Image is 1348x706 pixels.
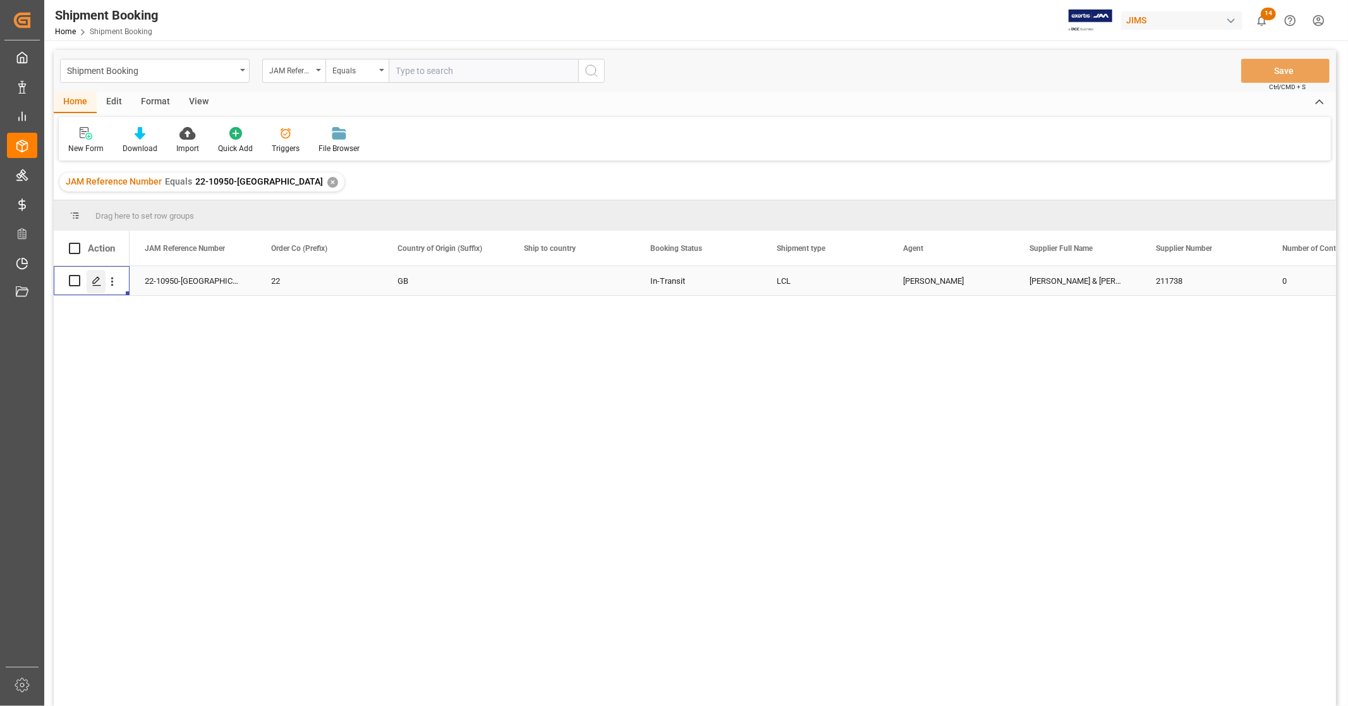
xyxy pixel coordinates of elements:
div: Import [176,143,199,154]
div: JIMS [1121,11,1242,30]
div: ✕ [327,177,338,188]
div: [PERSON_NAME] [903,267,999,296]
div: Action [88,243,115,254]
span: 22-10950-[GEOGRAPHIC_DATA] [195,176,323,186]
div: Shipment Booking [67,62,236,78]
div: New Form [68,143,104,154]
span: JAM Reference Number [145,244,225,253]
div: In-Transit [650,267,746,296]
div: Format [131,92,179,113]
button: open menu [262,59,325,83]
div: View [179,92,218,113]
input: Type to search [389,59,578,83]
div: LCL [777,267,873,296]
button: show 14 new notifications [1248,6,1276,35]
span: Ctrl/CMD + S [1269,82,1306,92]
span: Drag here to set row groups [95,211,194,221]
span: Supplier Full Name [1029,244,1093,253]
img: Exertis%20JAM%20-%20Email%20Logo.jpg_1722504956.jpg [1069,9,1112,32]
div: Edit [97,92,131,113]
div: JAM Reference Number [269,62,312,76]
div: 22-10950-[GEOGRAPHIC_DATA] [130,266,256,295]
div: Press SPACE to select this row. [54,266,130,296]
span: Agent [903,244,923,253]
button: search button [578,59,605,83]
span: JAM Reference Number [66,176,162,186]
div: Home [54,92,97,113]
div: Shipment Booking [55,6,158,25]
div: Equals [332,62,375,76]
div: GB [398,267,494,296]
button: Save [1241,59,1330,83]
span: Supplier Number [1156,244,1212,253]
span: Booking Status [650,244,702,253]
div: File Browser [319,143,360,154]
div: 22 [271,267,367,296]
button: Help Center [1276,6,1304,35]
div: [PERSON_NAME] & [PERSON_NAME] (US funds China)(W/T*)- [1014,266,1141,295]
span: Ship to country [524,244,576,253]
button: open menu [325,59,389,83]
span: Equals [165,176,192,186]
span: 14 [1261,8,1276,20]
span: Shipment type [777,244,825,253]
div: Download [123,143,157,154]
a: Home [55,27,76,36]
div: Quick Add [218,143,253,154]
div: 211738 [1141,266,1267,295]
span: Country of Origin (Suffix) [398,244,482,253]
button: open menu [60,59,250,83]
div: Triggers [272,143,300,154]
button: JIMS [1121,8,1248,32]
span: Order Co (Prefix) [271,244,327,253]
